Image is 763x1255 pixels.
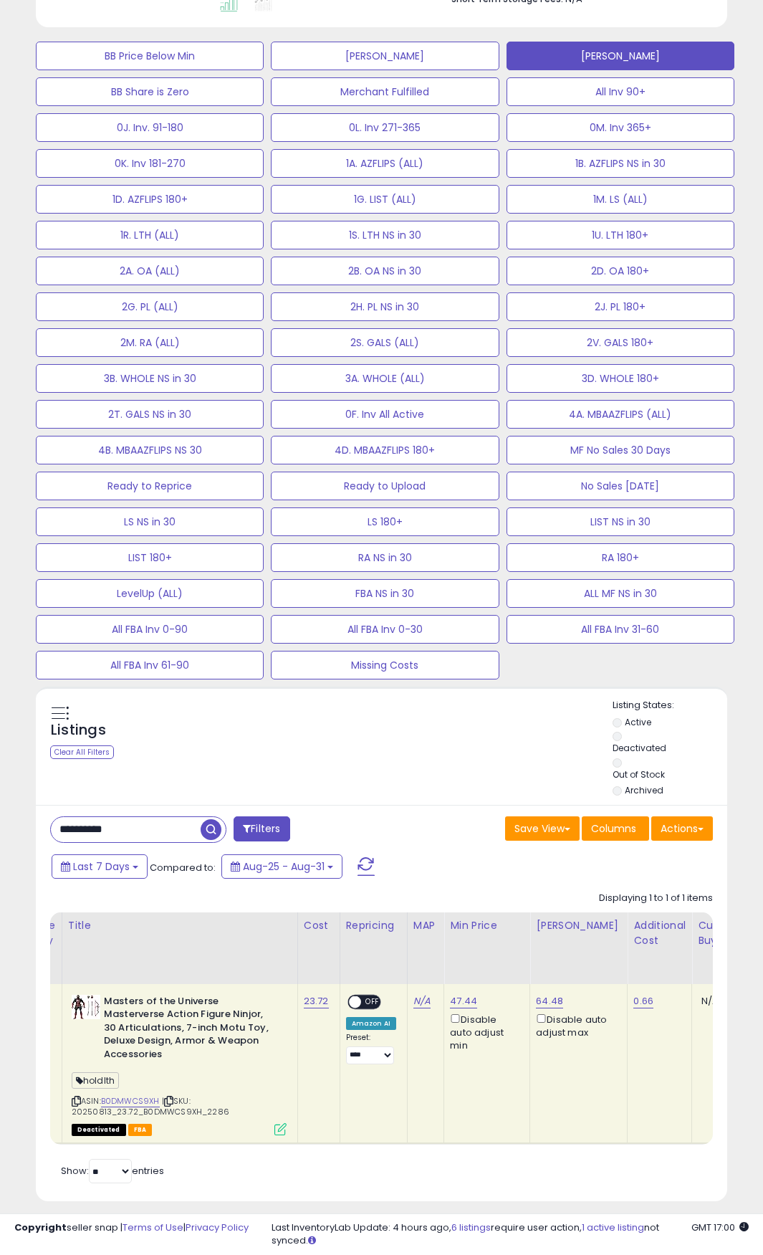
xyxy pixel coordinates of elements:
a: Terms of Use [123,1221,183,1234]
button: Ready to Upload [271,472,499,500]
button: BB Price Below Min [36,42,264,70]
label: Archived [625,784,663,796]
button: FBA NS in 30 [271,579,499,608]
button: Missing Costs [271,651,499,679]
a: Privacy Policy [186,1221,249,1234]
button: 2G. PL (ALL) [36,292,264,321]
span: Columns [591,821,636,836]
button: 0M. Inv 365+ [507,113,734,142]
span: All listings that are unavailable for purchase on Amazon for any reason other than out-of-stock [72,1124,126,1136]
button: All FBA Inv 0-90 [36,615,264,644]
button: 1S. LTH NS in 30 [271,221,499,249]
span: holdlth [72,1072,119,1089]
button: RA 180+ [507,543,734,572]
div: Repricing [346,918,401,933]
button: 2T. GALS NS in 30 [36,400,264,429]
button: Columns [582,816,649,841]
button: Actions [651,816,713,841]
button: 4B. MBAAZFLIPS NS 30 [36,436,264,464]
div: Cost [304,918,334,933]
span: Show: entries [61,1164,164,1178]
button: 1M. LS (ALL) [507,185,734,214]
a: 0.66 [633,994,653,1008]
button: All FBA Inv 0-30 [271,615,499,644]
span: N/A [701,994,719,1008]
button: 1R. LTH (ALL) [36,221,264,249]
button: LevelUp (ALL) [36,579,264,608]
button: [PERSON_NAME] [271,42,499,70]
button: LS NS in 30 [36,507,264,536]
button: Ready to Reprice [36,472,264,500]
button: 0L. Inv 271-365 [271,113,499,142]
button: LIST 180+ [36,543,264,572]
label: Deactivated [613,742,666,754]
a: B0DMWCS9XH [101,1095,160,1107]
button: All FBA Inv 61-90 [36,651,264,679]
span: Compared to: [150,861,216,874]
button: RA NS in 30 [271,543,499,572]
strong: Copyright [14,1221,67,1234]
a: 1 active listing [582,1221,644,1234]
button: 1A. AZFLIPS (ALL) [271,149,499,178]
button: 3B. WHOLE NS in 30 [36,364,264,393]
button: 1B. AZFLIPS NS in 30 [507,149,734,178]
span: FBA [128,1124,153,1136]
div: Disable auto adjust max [536,1011,616,1039]
button: 2J. PL 180+ [507,292,734,321]
button: Aug-25 - Aug-31 [221,854,342,879]
div: Amazon AI [346,1017,396,1030]
a: 23.72 [304,994,329,1008]
div: Displaying 1 to 1 of 1 items [599,892,713,905]
div: seller snap | | [14,1221,249,1235]
a: 64.48 [536,994,563,1008]
a: N/A [413,994,431,1008]
div: Min Price [450,918,524,933]
button: 4A. MBAAZFLIPS (ALL) [507,400,734,429]
div: MAP [413,918,438,933]
div: Last InventoryLab Update: 4 hours ago, require user action, not synced. [272,1221,749,1248]
div: Fulfillable Quantity [6,918,56,948]
button: 3D. WHOLE 180+ [507,364,734,393]
button: BB Share is Zero [36,77,264,106]
a: 6 listings [451,1221,491,1234]
button: 2S. GALS (ALL) [271,328,499,357]
button: Save View [505,816,580,841]
label: Out of Stock [613,768,665,781]
span: OFF [361,996,384,1008]
span: Aug-25 - Aug-31 [243,859,325,874]
button: 0J. Inv. 91-180 [36,113,264,142]
img: 41NNwXvlXaL._SL40_.jpg [72,995,100,1019]
button: 2H. PL NS in 30 [271,292,499,321]
b: Masters of the Universe Masterverse Action Figure Ninjor, 30 Articulations, 7-inch Motu Toy, Delu... [104,995,278,1065]
div: Disable auto adjust min [450,1011,519,1053]
button: LIST NS in 30 [507,507,734,536]
button: Last 7 Days [52,854,148,879]
h5: Listings [51,720,106,740]
button: All Inv 90+ [507,77,734,106]
div: Clear All Filters [50,745,114,759]
div: ASIN: [72,995,287,1135]
button: 2A. OA (ALL) [36,257,264,285]
p: Listing States: [613,699,727,712]
button: 1G. LIST (ALL) [271,185,499,214]
button: [PERSON_NAME] [507,42,734,70]
button: LS 180+ [271,507,499,536]
button: 0F. Inv All Active [271,400,499,429]
button: 1U. LTH 180+ [507,221,734,249]
div: Title [68,918,292,933]
button: 2D. OA 180+ [507,257,734,285]
div: [PERSON_NAME] [536,918,621,933]
button: 2M. RA (ALL) [36,328,264,357]
label: Active [625,716,651,728]
div: Additional Cost [633,918,686,948]
button: 2V. GALS 180+ [507,328,734,357]
div: Preset: [346,1033,396,1065]
button: 1D. AZFLIPS 180+ [36,185,264,214]
span: | SKU: 20250813_23.72_B0DMWCS9XH_2286 [72,1095,229,1117]
button: Filters [234,816,289,841]
button: 3A. WHOLE (ALL) [271,364,499,393]
button: ALL MF NS in 30 [507,579,734,608]
button: 2B. OA NS in 30 [271,257,499,285]
span: 2025-09-8 17:00 GMT [691,1221,749,1234]
button: 0K. Inv 181-270 [36,149,264,178]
